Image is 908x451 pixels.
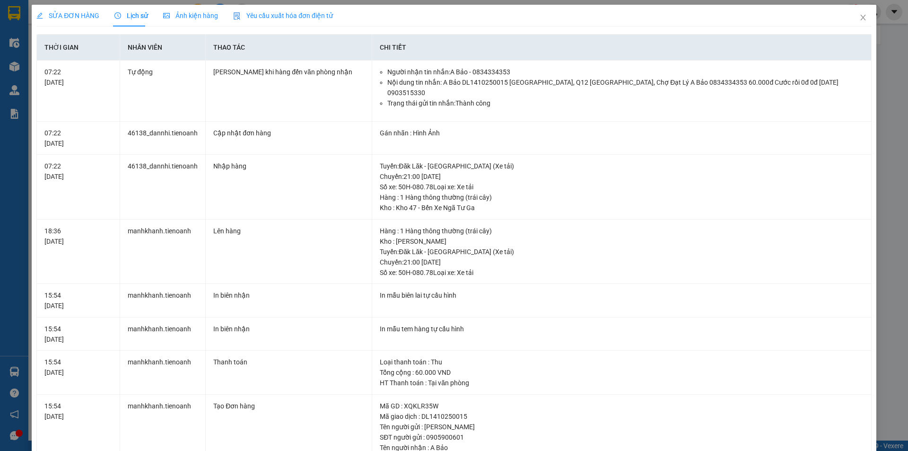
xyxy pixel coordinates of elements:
[380,432,863,442] div: SĐT người gửi : 0905900601
[120,155,206,220] td: 46138_dannhi.tienoanh
[213,67,364,77] div: [PERSON_NAME] khi hàng đến văn phòng nhận
[120,284,206,318] td: manhkhanh.tienoanh
[213,226,364,236] div: Lên hàng
[213,290,364,301] div: In biên nhận
[213,324,364,334] div: In biên nhận
[37,35,120,61] th: Thời gian
[44,226,112,247] div: 18:36 [DATE]
[380,378,863,388] div: HT Thanh toán : Tại văn phòng
[213,357,364,367] div: Thanh toán
[380,357,863,367] div: Loại thanh toán : Thu
[44,161,112,182] div: 07:22 [DATE]
[850,5,876,31] button: Close
[233,12,241,20] img: icon
[380,422,863,432] div: Tên người gửi : [PERSON_NAME]
[380,324,863,334] div: In mẫu tem hàng tự cấu hình
[44,324,112,345] div: 15:54 [DATE]
[380,290,863,301] div: In mẫu biên lai tự cấu hình
[120,318,206,351] td: manhkhanh.tienoanh
[44,357,112,378] div: 15:54 [DATE]
[380,203,863,213] div: Kho : Kho 47 - Bến Xe Ngã Tư Ga
[213,401,364,411] div: Tạo Đơn hàng
[380,401,863,411] div: Mã GD : XQKLR35W
[859,14,867,21] span: close
[380,247,863,278] div: Tuyến : Đăk Lăk - [GEOGRAPHIC_DATA] (Xe tải) Chuyến: 21:00 [DATE] Số xe: 50H-080.78 Loại xe: Xe tải
[380,411,863,422] div: Mã giao dịch : DL1410250015
[380,192,863,203] div: Hàng : 1 Hàng thông thường (trái cây)
[380,367,863,378] div: Tổng cộng : 60.000 VND
[380,236,863,247] div: Kho : [PERSON_NAME]
[387,98,863,108] li: Trạng thái gửi tin nhắn: Thành công
[163,12,218,19] span: Ảnh kiện hàng
[163,12,170,19] span: picture
[120,61,206,122] td: Tự động
[114,12,121,19] span: clock-circle
[387,77,863,98] li: Nội dung tin nhắn: A Bảo DL1410250015 [GEOGRAPHIC_DATA], Q12 [GEOGRAPHIC_DATA], Chợ Đạt Lý A Bảo ...
[380,226,863,236] div: Hàng : 1 Hàng thông thường (trái cây)
[120,35,206,61] th: Nhân viên
[372,35,871,61] th: Chi tiết
[213,128,364,138] div: Cập nhật đơn hàng
[36,12,99,19] span: SỬA ĐƠN HÀNG
[44,290,112,311] div: 15:54 [DATE]
[36,12,43,19] span: edit
[44,401,112,422] div: 15:54 [DATE]
[387,67,863,77] li: Người nhận tin nhắn: A Bảo - 0834334353
[206,35,372,61] th: Thao tác
[233,12,333,19] span: Yêu cầu xuất hóa đơn điện tử
[120,351,206,395] td: manhkhanh.tienoanh
[380,161,863,192] div: Tuyến : Đăk Lăk - [GEOGRAPHIC_DATA] (Xe tải) Chuyến: 21:00 [DATE] Số xe: 50H-080.78 Loại xe: Xe tải
[120,220,206,284] td: manhkhanh.tienoanh
[44,67,112,88] div: 07:22 [DATE]
[380,128,863,138] div: Gán nhãn : Hình Ảnh
[114,12,148,19] span: Lịch sử
[120,122,206,155] td: 46138_dannhi.tienoanh
[213,161,364,171] div: Nhập hàng
[44,128,112,149] div: 07:22 [DATE]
